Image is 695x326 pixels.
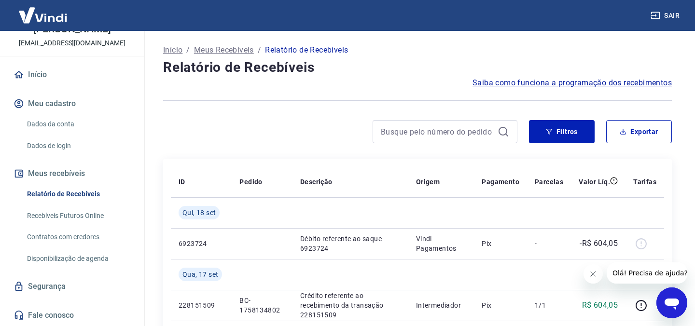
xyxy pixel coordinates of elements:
p: 6923724 [179,239,224,248]
button: Meus recebíveis [12,163,133,184]
a: Início [163,44,182,56]
p: ID [179,177,185,187]
p: Pagamento [482,177,519,187]
iframe: Botão para abrir a janela de mensagens [656,287,687,318]
p: Intermediador [416,300,466,310]
p: Relatório de Recebíveis [265,44,348,56]
p: -R$ 604,05 [580,238,618,249]
button: Meu cadastro [12,93,133,114]
p: Crédito referente ao recebimento da transação 228151509 [300,291,401,320]
p: BC-1758134802 [239,296,285,315]
p: Pedido [239,177,262,187]
button: Exportar [606,120,672,143]
a: Disponibilização de agenda [23,249,133,269]
p: Origem [416,177,440,187]
p: [PERSON_NAME] [33,24,111,34]
span: Olá! Precisa de ajuda? [6,7,81,14]
p: 228151509 [179,300,224,310]
img: Vindi [12,0,74,30]
a: Contratos com credores [23,227,133,247]
p: Pix [482,239,519,248]
p: / [258,44,261,56]
a: Fale conosco [12,305,133,326]
p: Tarifas [633,177,656,187]
p: Valor Líq. [579,177,610,187]
p: / [186,44,190,56]
button: Sair [649,7,683,25]
span: Qua, 17 set [182,270,218,279]
button: Filtros [529,120,595,143]
p: Pix [482,300,519,310]
p: Vindi Pagamentos [416,234,466,253]
a: Início [12,64,133,85]
a: Recebíveis Futuros Online [23,206,133,226]
p: [EMAIL_ADDRESS][DOMAIN_NAME] [19,38,125,48]
p: 1/1 [535,300,563,310]
input: Busque pelo número do pedido [381,124,494,139]
a: Relatório de Recebíveis [23,184,133,204]
iframe: Fechar mensagem [584,264,603,284]
h4: Relatório de Recebíveis [163,58,672,77]
span: Qui, 18 set [182,208,216,217]
a: Dados de login [23,136,133,156]
p: Débito referente ao saque 6923724 [300,234,401,253]
p: Descrição [300,177,333,187]
a: Dados da conta [23,114,133,134]
a: Saiba como funciona a programação dos recebimentos [473,77,672,89]
iframe: Mensagem da empresa [607,262,687,284]
a: Segurança [12,276,133,297]
p: - [535,239,563,248]
a: Meus Recebíveis [194,44,254,56]
p: R$ 604,05 [582,299,618,311]
p: Parcelas [535,177,563,187]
